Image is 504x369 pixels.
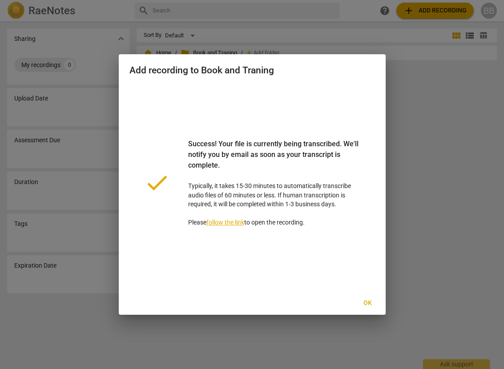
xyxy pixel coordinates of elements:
span: Ok [361,299,375,308]
span: done [144,169,170,196]
p: Typically, it takes 15-30 minutes to automatically transcribe audio files of 60 minutes or less. ... [188,139,361,227]
div: Success! Your file is currently being transcribed. We'll notify you by email as soon as your tran... [188,139,361,181]
button: Ok [354,295,382,311]
h2: Add recording to Book and Traning [129,65,375,76]
a: follow the link [206,219,244,226]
